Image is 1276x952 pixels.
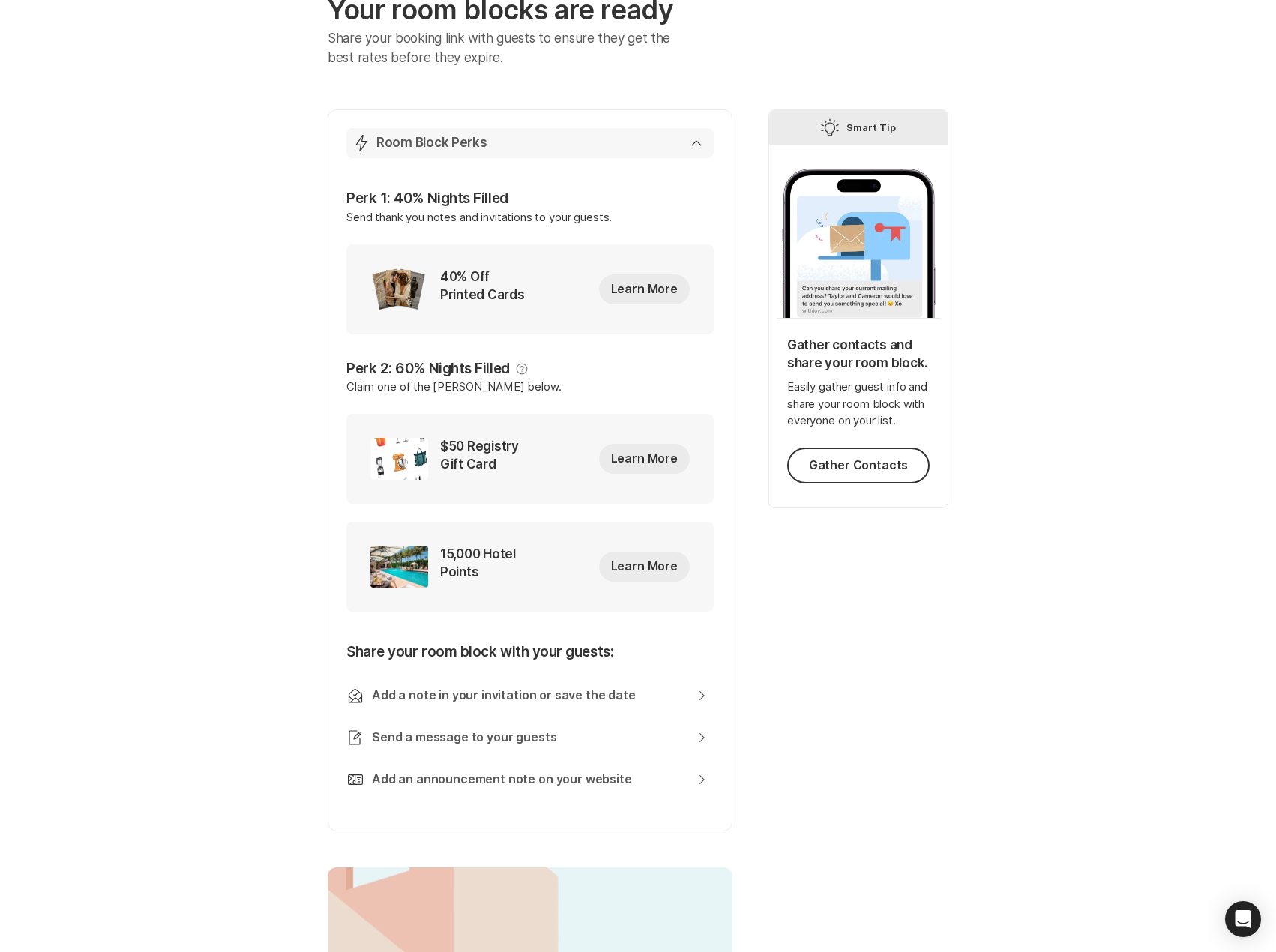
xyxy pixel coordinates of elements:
[346,358,510,379] p: Perk 2: 60% Nights Filled
[376,134,487,152] p: Room Block Perks
[346,209,714,244] p: Send thank you notes and invitations to your guests.
[372,771,708,788] a: Add an announcement note on your website
[370,546,428,588] img: incentive
[599,552,690,582] button: Learn More
[787,379,930,430] p: Easily gather guest info and share your room block with everyone on your list.
[328,29,693,67] p: Share your booking link with guests to ensure they get the best rates before they expire.
[346,158,714,813] div: Room Block Perks
[372,687,708,704] a: Add a note in your invitation or save the date
[372,729,708,746] a: Send a message to your guests
[346,128,714,158] button: Room Block Perks
[787,448,930,483] button: Gather Contacts
[370,268,428,310] img: incentive
[1225,901,1261,937] div: Open Intercom Messenger
[440,546,520,588] p: 15,000 Hotel Points
[440,438,529,480] p: $50 Registry Gift Card
[440,268,529,310] p: 40% Off Printed Cards
[599,274,690,304] button: Learn More
[370,438,428,480] img: incentive
[346,379,714,414] p: Claim one of the [PERSON_NAME] below.
[846,118,896,136] p: Smart Tip
[787,337,930,373] p: Gather contacts and share your room block.
[346,642,714,675] p: Share your room block with your guests:
[346,188,714,209] p: Perk 1: 40% Nights Filled
[599,444,690,474] button: Learn More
